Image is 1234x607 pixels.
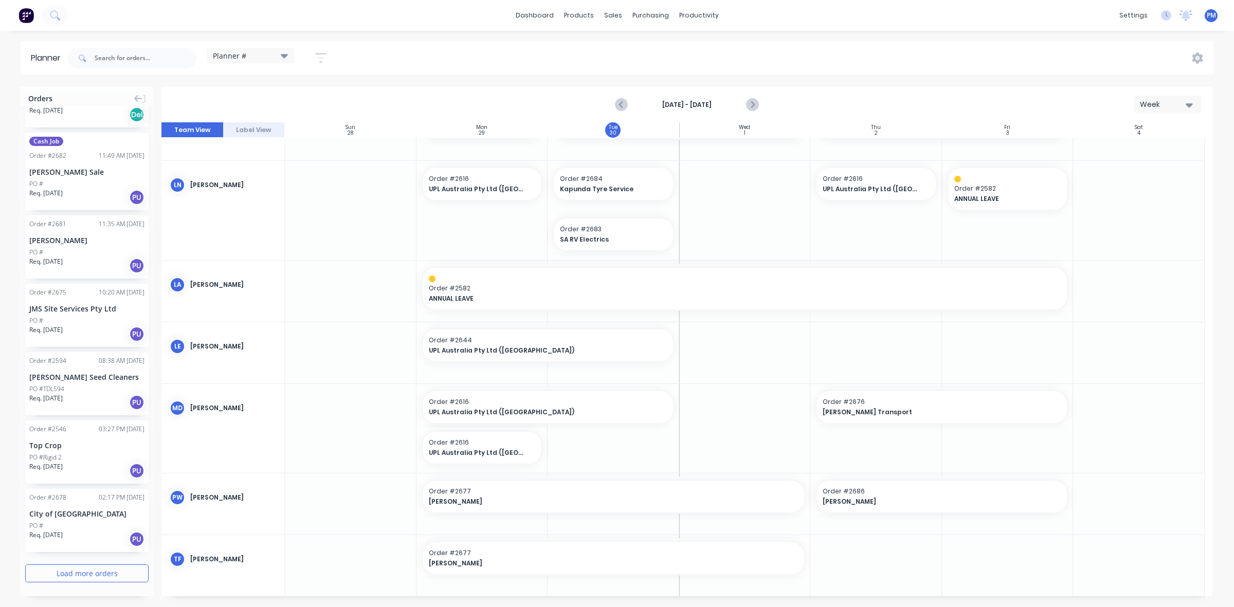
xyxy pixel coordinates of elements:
[129,395,144,410] div: PU
[1207,11,1216,20] span: PM
[346,124,355,131] div: Sun
[223,122,285,138] button: Label View
[29,257,63,266] span: Req. [DATE]
[99,425,144,434] div: 03:27 PM [DATE]
[511,8,559,23] a: dashboard
[99,493,144,502] div: 02:17 PM [DATE]
[429,487,799,496] span: Order # 2677
[29,151,66,160] div: Order # 2682
[823,397,1061,407] span: Order # 2676
[29,325,63,335] span: Req. [DATE]
[29,462,63,471] span: Req. [DATE]
[190,180,276,190] div: [PERSON_NAME]
[190,280,276,289] div: [PERSON_NAME]
[29,372,144,382] div: [PERSON_NAME] Seed Cleaners
[29,137,63,146] span: Cash Job
[129,190,144,205] div: PU
[674,8,724,23] div: productivity
[170,177,185,193] div: LN
[99,356,144,365] div: 08:38 AM [DATE]
[213,50,246,61] span: Planner #
[129,531,144,547] div: PU
[560,185,656,194] span: Kapunda Tyre Service
[190,493,276,502] div: [PERSON_NAME]
[29,219,66,229] div: Order # 2681
[129,326,144,342] div: PU
[560,225,667,234] span: Order # 2683
[170,277,185,292] div: LA
[28,93,52,104] span: Orders
[95,48,196,68] input: Search for orders...
[429,397,667,407] span: Order # 2616
[479,131,485,136] div: 29
[1140,99,1187,110] div: Week
[29,248,43,257] div: PO #
[429,294,998,303] span: ANNUAL LEAVE
[429,174,536,183] span: Order # 2616
[129,258,144,273] div: PU
[871,124,881,131] div: Thu
[348,131,353,136] div: 28
[29,288,66,297] div: Order # 2675
[429,497,761,506] span: [PERSON_NAME]
[429,548,799,558] span: Order # 2677
[29,167,144,177] div: [PERSON_NAME] Sale
[190,342,276,351] div: [PERSON_NAME]
[29,493,66,502] div: Order # 2678
[429,408,643,417] span: UPL Australia Pty Ltd ([GEOGRAPHIC_DATA])
[739,124,750,131] div: Wed
[954,184,1061,193] span: Order # 2582
[99,288,144,297] div: 10:20 AM [DATE]
[429,346,643,355] span: UPL Australia Pty Ltd ([GEOGRAPHIC_DATA])
[559,8,599,23] div: products
[29,521,43,530] div: PO #
[1114,8,1153,23] div: settings
[29,189,63,198] span: Req. [DATE]
[19,8,34,23] img: Factory
[29,235,144,246] div: [PERSON_NAME]
[1006,131,1009,136] div: 3
[31,52,66,64] div: Planner
[823,174,930,183] span: Order # 2616
[161,122,223,138] button: Team View
[476,124,487,131] div: Mon
[823,497,1037,506] span: [PERSON_NAME]
[429,448,525,457] span: UPL Australia Pty Ltd ([GEOGRAPHIC_DATA])
[25,564,149,582] button: Load more orders
[29,106,63,115] span: Req. [DATE]
[599,8,627,23] div: sales
[29,384,64,394] div: PO #TDL594
[636,100,738,109] strong: [DATE] - [DATE]
[29,303,144,314] div: JMS Site Services Pty Ltd
[744,131,746,136] div: 1
[1137,131,1140,136] div: 4
[29,508,144,519] div: City of [GEOGRAPHIC_DATA]
[1004,124,1010,131] div: Fri
[429,336,667,345] span: Order # 2644
[823,408,1037,417] span: [PERSON_NAME] Transport
[823,487,1061,496] span: Order # 2686
[170,490,185,505] div: PW
[129,107,144,122] div: Del
[170,339,185,354] div: LE
[1134,96,1201,114] button: Week
[29,440,144,451] div: Top Crop
[29,179,43,189] div: PO #
[190,403,276,413] div: [PERSON_NAME]
[29,316,43,325] div: PO #
[29,530,63,540] span: Req. [DATE]
[99,151,144,160] div: 11:49 AM [DATE]
[429,559,761,568] span: [PERSON_NAME]
[560,235,656,244] span: SA RV Electrics
[29,356,66,365] div: Order # 2594
[429,284,1061,293] span: Order # 2582
[1135,124,1143,131] div: Sat
[627,8,674,23] div: purchasing
[170,551,185,567] div: TF
[29,394,63,403] span: Req. [DATE]
[29,425,66,434] div: Order # 2546
[429,438,536,447] span: Order # 2616
[560,174,667,183] span: Order # 2684
[609,131,616,136] div: 30
[129,463,144,479] div: PU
